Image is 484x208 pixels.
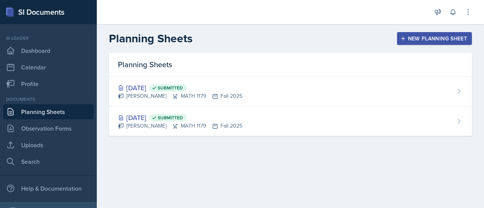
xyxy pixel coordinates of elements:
[397,32,472,45] button: New Planning Sheet
[3,181,94,196] div: Help & Documentation
[118,92,242,100] div: [PERSON_NAME] MATH 1179 Fall 2025
[158,85,183,91] span: Submitted
[3,96,94,103] div: Documents
[109,53,472,77] div: Planning Sheets
[3,137,94,153] a: Uploads
[3,76,94,91] a: Profile
[3,35,94,42] div: Si leader
[158,115,183,121] span: Submitted
[3,43,94,58] a: Dashboard
[3,154,94,169] a: Search
[3,121,94,136] a: Observation Forms
[118,112,242,123] div: [DATE]
[3,60,94,75] a: Calendar
[109,32,192,45] h2: Planning Sheets
[118,122,242,130] div: [PERSON_NAME] MATH 1179 Fall 2025
[109,77,472,106] a: [DATE] Submitted [PERSON_NAME]MATH 1179Fall 2025
[109,106,472,136] a: [DATE] Submitted [PERSON_NAME]MATH 1179Fall 2025
[118,83,242,93] div: [DATE]
[3,104,94,119] a: Planning Sheets
[402,35,467,42] div: New Planning Sheet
